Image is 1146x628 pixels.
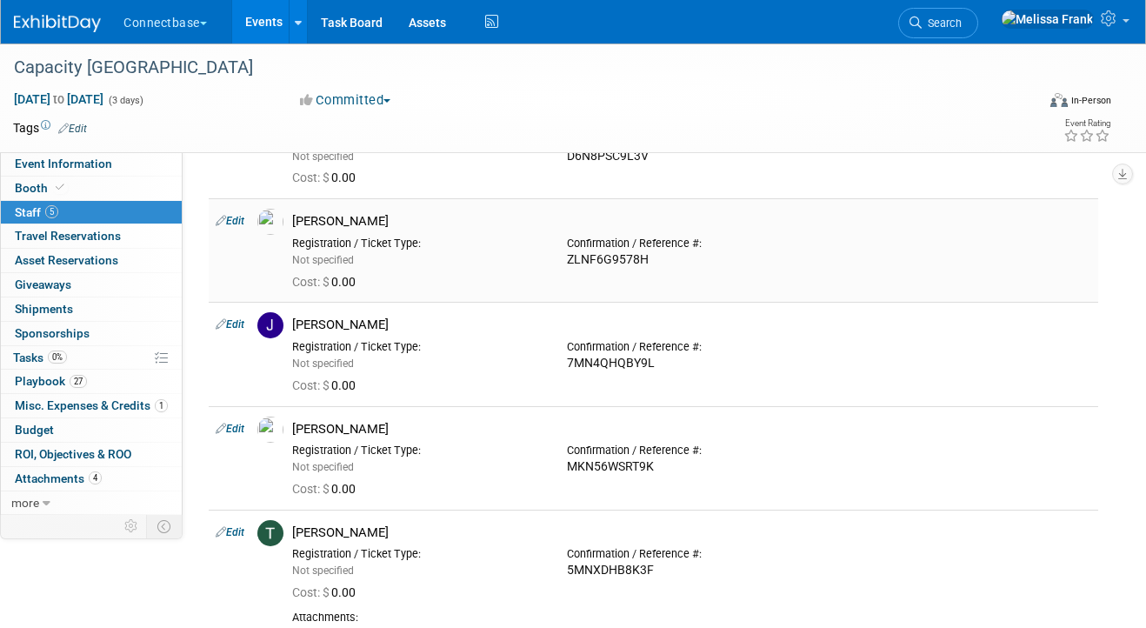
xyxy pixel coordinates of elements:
span: Cost: $ [292,275,331,289]
span: Sponsorships [15,326,90,340]
div: Registration / Ticket Type: [292,340,541,354]
div: Registration / Ticket Type: [292,547,541,561]
a: Edit [58,123,87,135]
span: to [50,92,67,106]
div: 5MNXDHB8K3F [567,563,816,578]
div: Registration / Ticket Type: [292,237,541,251]
span: 0% [48,351,67,364]
span: Cost: $ [292,482,331,496]
a: Sponsorships [1,322,182,345]
div: ZLNF6G9578H [567,252,816,268]
a: Shipments [1,297,182,321]
a: Tasks0% [1,346,182,370]
div: [PERSON_NAME] [292,213,1091,230]
span: 0.00 [292,170,363,184]
img: ExhibitDay [14,15,101,32]
span: Not specified [292,254,354,266]
span: 0.00 [292,482,363,496]
span: Search [922,17,962,30]
a: Travel Reservations [1,224,182,248]
span: Asset Reservations [15,253,118,267]
a: Booth [1,177,182,200]
a: Event Information [1,152,182,176]
span: Giveaways [15,277,71,291]
a: Search [898,8,978,38]
span: 0.00 [292,275,363,289]
div: Registration / Ticket Type: [292,444,541,458]
span: [DATE] [DATE] [13,91,104,107]
div: [PERSON_NAME] [292,524,1091,541]
span: Cost: $ [292,378,331,392]
span: Not specified [292,150,354,163]
img: T.jpg [257,520,283,546]
a: Edit [216,215,244,227]
span: Tasks [13,351,67,364]
span: 0.00 [292,585,363,599]
span: Not specified [292,565,354,577]
span: Not specified [292,461,354,473]
a: Playbook27 [1,370,182,393]
div: Attachments: [292,611,1091,625]
i: Booth reservation complete [56,183,64,192]
div: MKN56WSRT9K [567,459,816,475]
span: Shipments [15,302,73,316]
div: [PERSON_NAME] [292,317,1091,333]
span: Not specified [292,357,354,370]
div: In-Person [1070,94,1111,107]
span: Misc. Expenses & Credits [15,398,168,412]
img: Format-Inperson.png [1050,93,1068,107]
span: Event Information [15,157,112,170]
a: Giveaways [1,273,182,297]
span: Attachments [15,471,102,485]
span: 4 [89,471,102,484]
div: Confirmation / Reference #: [567,547,816,561]
a: Asset Reservations [1,249,182,272]
a: Staff5 [1,201,182,224]
span: Travel Reservations [15,229,121,243]
div: Capacity [GEOGRAPHIC_DATA] [8,52,1017,84]
td: Tags [13,119,87,137]
img: Melissa Frank [1001,10,1094,29]
span: 1 [155,399,168,412]
a: Budget [1,418,182,442]
a: Attachments4 [1,467,182,491]
td: Personalize Event Tab Strip [117,515,147,538]
div: Event Format [950,90,1112,117]
a: Edit [216,423,244,435]
span: 5 [45,205,58,218]
span: ROI, Objectives & ROO [15,447,131,461]
a: ROI, Objectives & ROO [1,443,182,466]
span: Cost: $ [292,585,331,599]
td: Toggle Event Tabs [147,515,183,538]
div: Confirmation / Reference #: [567,444,816,458]
div: Event Rating [1063,119,1110,128]
div: D6N8PSC9L3V [567,149,816,164]
span: 27 [70,375,87,388]
button: Committed [294,91,397,110]
span: Booth [15,181,68,195]
div: Confirmation / Reference #: [567,340,816,354]
span: Cost: $ [292,170,331,184]
span: more [11,496,39,510]
img: J.jpg [257,312,283,338]
a: Edit [216,318,244,331]
span: Budget [15,423,54,437]
a: more [1,491,182,515]
span: 0.00 [292,378,363,392]
a: Edit [216,526,244,538]
a: Misc. Expenses & Credits1 [1,394,182,418]
span: Playbook [15,374,87,388]
div: [PERSON_NAME] [292,421,1091,438]
div: Confirmation / Reference #: [567,237,816,251]
span: Staff [15,205,58,219]
span: (3 days) [107,95,143,106]
div: 7MN4QHQBY9L [567,356,816,371]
